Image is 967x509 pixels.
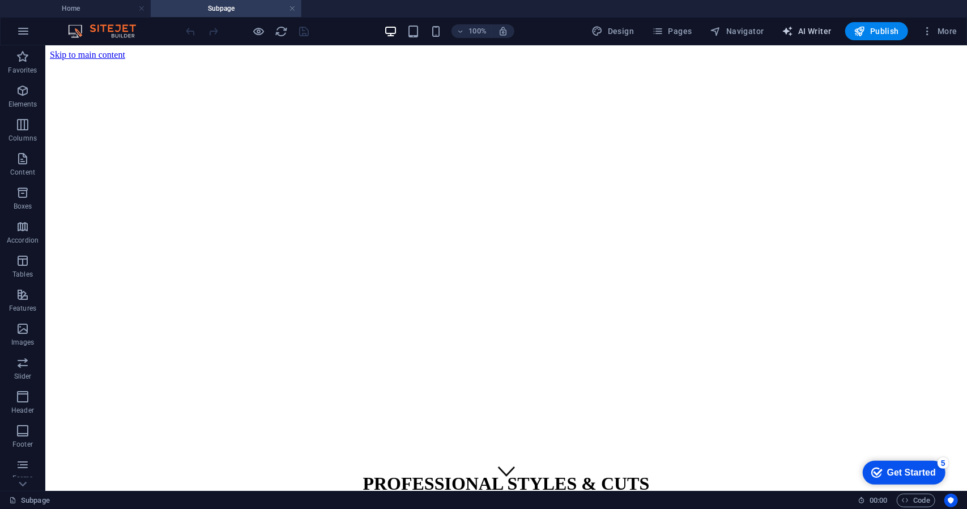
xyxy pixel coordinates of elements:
[9,304,36,313] p: Features
[8,100,37,109] p: Elements
[592,26,634,37] span: Design
[782,26,832,37] span: AI Writer
[710,26,764,37] span: Navigator
[922,26,957,37] span: More
[14,372,32,381] p: Slider
[12,440,33,449] p: Footer
[151,2,301,15] h4: Subpage
[498,26,508,36] i: On resize automatically adjust zoom level to fit chosen device.
[845,22,908,40] button: Publish
[468,24,487,38] h6: 100%
[587,22,639,40] button: Design
[854,26,899,37] span: Publish
[778,22,836,40] button: AI Writer
[11,338,35,347] p: Images
[11,406,34,415] p: Header
[902,494,930,507] span: Code
[33,12,82,23] div: Get Started
[870,494,887,507] span: 00 00
[706,22,769,40] button: Navigator
[917,22,962,40] button: More
[9,494,50,507] a: Click to cancel selection. Double-click to open Pages
[877,496,879,504] span: :
[10,168,35,177] p: Content
[275,24,288,38] button: reload
[275,25,288,38] i: Reload page
[12,474,33,483] p: Forms
[14,202,32,211] p: Boxes
[7,236,39,245] p: Accordion
[8,134,37,143] p: Columns
[944,494,958,507] button: Usercentrics
[897,494,935,507] button: Code
[858,494,888,507] h6: Session time
[451,24,492,38] button: 100%
[587,22,639,40] div: Design (Ctrl+Alt+Y)
[652,26,692,37] span: Pages
[252,24,266,38] button: Click here to leave preview mode and continue editing
[5,5,80,14] a: Skip to main content
[8,66,37,75] p: Favorites
[12,270,33,279] p: Tables
[65,24,150,38] img: Editor Logo
[647,22,696,40] button: Pages
[9,6,92,29] div: Get Started 5 items remaining, 0% complete
[84,2,95,14] div: 5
